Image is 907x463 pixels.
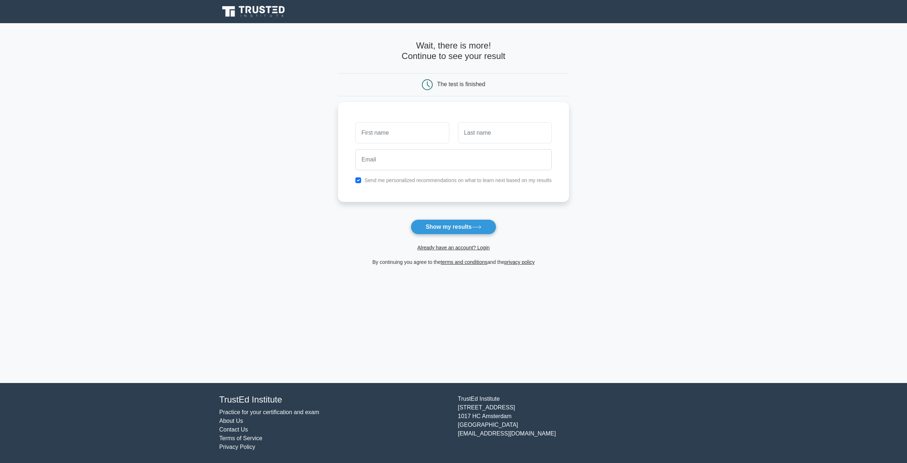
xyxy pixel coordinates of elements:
[334,258,573,266] div: By continuing you agree to the and the
[417,245,489,251] a: Already have an account? Login
[219,395,449,405] h4: TrustEd Institute
[338,41,569,62] h4: Wait, there is more! Continue to see your result
[219,444,256,450] a: Privacy Policy
[355,122,449,143] input: First name
[219,435,262,441] a: Terms of Service
[437,81,485,87] div: The test is finished
[411,219,496,235] button: Show my results
[364,177,552,183] label: Send me personalized recommendations on what to learn next based on my results
[458,122,552,143] input: Last name
[219,409,320,415] a: Practice for your certification and exam
[441,259,487,265] a: terms and conditions
[454,395,692,451] div: TrustEd Institute [STREET_ADDRESS] 1017 HC Amsterdam [GEOGRAPHIC_DATA] [EMAIL_ADDRESS][DOMAIN_NAME]
[219,418,243,424] a: About Us
[219,426,248,433] a: Contact Us
[355,149,552,170] input: Email
[504,259,535,265] a: privacy policy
